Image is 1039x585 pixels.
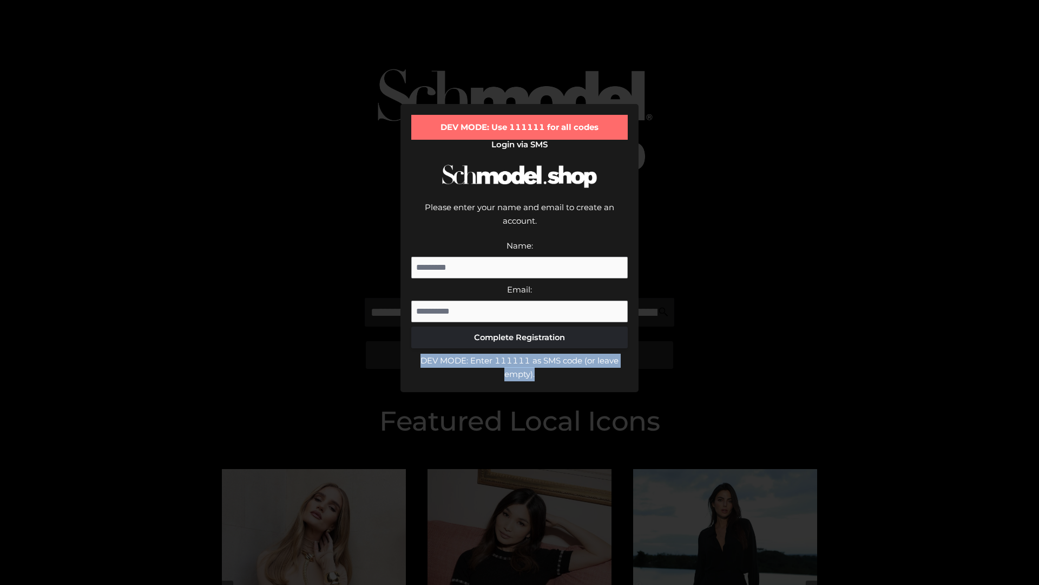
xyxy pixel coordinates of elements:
div: DEV MODE: Enter 111111 as SMS code (or leave empty). [411,354,628,381]
h2: Login via SMS [411,140,628,149]
img: Schmodel Logo [438,155,601,198]
div: Please enter your name and email to create an account. [411,200,628,239]
label: Email: [507,284,532,295]
label: Name: [507,240,533,251]
button: Complete Registration [411,327,628,348]
div: DEV MODE: Use 111111 for all codes [411,115,628,140]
